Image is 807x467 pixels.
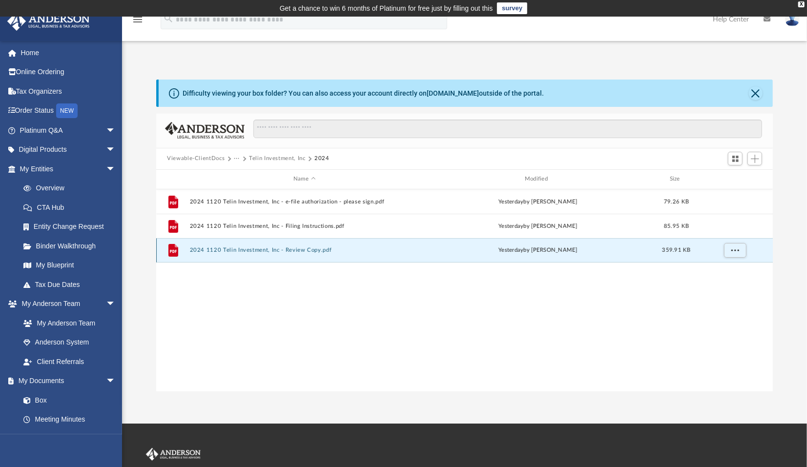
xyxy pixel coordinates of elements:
[423,246,653,255] div: by [PERSON_NAME]
[106,294,125,314] span: arrow_drop_down
[14,179,130,198] a: Overview
[167,154,225,163] button: Viewable-ClientDocs
[14,236,130,256] a: Binder Walkthrough
[14,390,121,410] a: Box
[7,371,125,391] a: My Documentsarrow_drop_down
[7,62,130,82] a: Online Ordering
[497,2,527,14] a: survey
[664,223,689,228] span: 85.95 KB
[14,198,130,217] a: CTA Hub
[498,199,523,204] span: yesterday
[106,159,125,179] span: arrow_drop_down
[183,88,544,99] div: Difficulty viewing your box folder? You can also access your account directly on outside of the p...
[234,154,240,163] button: ···
[14,275,130,294] a: Tax Due Dates
[14,429,121,448] a: Forms Library
[280,2,493,14] div: Get a chance to win 6 months of Platinum for free just by filling out this
[106,140,125,160] span: arrow_drop_down
[132,14,144,25] i: menu
[190,247,419,253] button: 2024 1120 Telin Investment, Inc - Review Copy.pdf
[56,103,78,118] div: NEW
[724,243,746,258] button: More options
[314,154,330,163] button: 2024
[7,43,130,62] a: Home
[106,371,125,391] span: arrow_drop_down
[190,223,419,229] button: 2024 1120 Telin Investment, Inc - Filing Instructions.pdf
[156,189,773,391] div: grid
[249,154,306,163] button: Telin Investment, Inc
[14,217,130,237] a: Entity Change Request
[189,175,419,183] div: Name
[7,140,130,160] a: Digital Productsarrow_drop_down
[14,333,125,352] a: Anderson System
[14,313,121,333] a: My Anderson Team
[14,352,125,371] a: Client Referrals
[423,175,653,183] div: Modified
[728,152,743,165] button: Switch to Grid View
[106,121,125,141] span: arrow_drop_down
[14,256,125,275] a: My Blueprint
[798,1,805,7] div: close
[498,223,523,228] span: yesterday
[749,86,763,100] button: Close
[664,199,689,204] span: 79.26 KB
[785,12,800,26] img: User Pic
[662,247,690,253] span: 359.91 KB
[7,294,125,314] a: My Anderson Teamarrow_drop_down
[7,159,130,179] a: My Entitiesarrow_drop_down
[163,13,174,24] i: search
[132,19,144,25] a: menu
[427,89,479,97] a: [DOMAIN_NAME]
[161,175,185,183] div: id
[498,247,523,253] span: yesterday
[253,120,762,138] input: Search files and folders
[700,175,768,183] div: id
[7,101,130,121] a: Order StatusNEW
[423,197,653,206] div: by [PERSON_NAME]
[747,152,762,165] button: Add
[4,12,93,31] img: Anderson Advisors Platinum Portal
[190,199,419,205] button: 2024 1120 Telin Investment, Inc - e-file authorization - please sign.pdf
[7,81,130,101] a: Tax Organizers
[144,448,203,461] img: Anderson Advisors Platinum Portal
[423,222,653,230] div: by [PERSON_NAME]
[657,175,696,183] div: Size
[7,121,130,140] a: Platinum Q&Aarrow_drop_down
[14,410,125,429] a: Meeting Minutes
